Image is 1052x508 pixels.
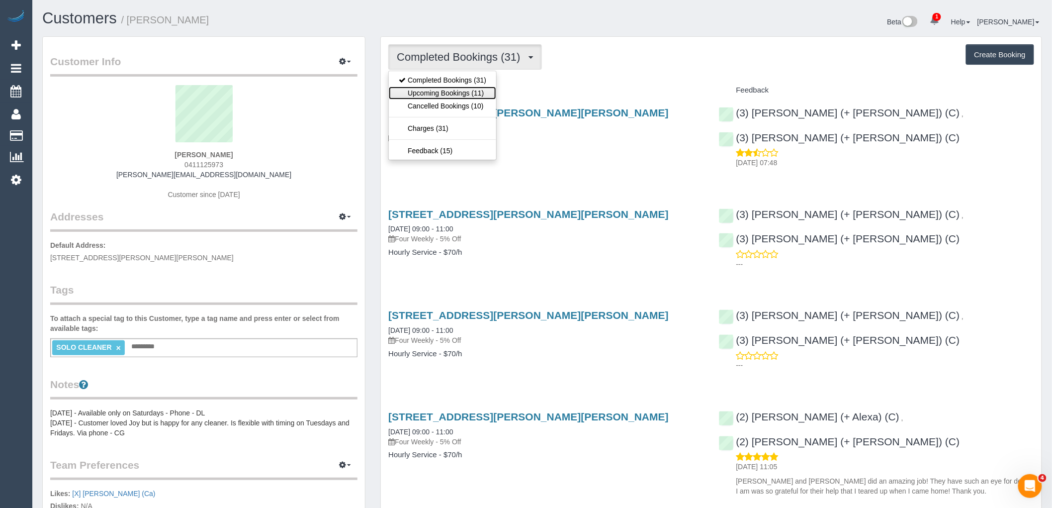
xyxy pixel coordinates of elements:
a: [DATE] 09:00 - 11:00 [388,326,453,334]
p: --- [736,360,1034,370]
a: (3) [PERSON_NAME] (+ [PERSON_NAME]) (C) [719,208,960,220]
h4: Hourly Service - $70/h [388,248,703,257]
a: Charges (31) [389,122,496,135]
a: Help [951,18,970,26]
h4: Feedback [719,86,1034,95]
pre: [DATE] - Available only on Saturdays - Phone - DL [DATE] - Customer loved Joy but is happy for an... [50,408,357,438]
a: Beta [887,18,918,26]
strong: [PERSON_NAME] [175,151,233,159]
a: Customers [42,9,117,27]
span: , [901,414,903,422]
span: Customer since [DATE] [168,191,240,199]
span: 0411125973 [184,161,223,169]
a: 1 [925,10,944,32]
a: Cancelled Bookings (10) [389,100,496,112]
a: [STREET_ADDRESS][PERSON_NAME][PERSON_NAME] [388,107,669,118]
a: [STREET_ADDRESS][PERSON_NAME][PERSON_NAME] [388,309,669,321]
a: (2) [PERSON_NAME] (+ Alexa) (C) [719,411,899,422]
span: , [962,312,964,320]
legend: Notes [50,377,357,400]
a: [PERSON_NAME] [977,18,1040,26]
p: [DATE] 11:05 [736,462,1034,472]
a: (3) [PERSON_NAME] (+ [PERSON_NAME]) (C) [719,132,960,143]
a: [X] [PERSON_NAME] (Ca) [72,490,155,498]
h4: Hourly Service - $70/h [388,451,703,459]
a: Upcoming Bookings (11) [389,87,496,100]
span: 4 [1039,474,1047,482]
iframe: Intercom live chat [1018,474,1042,498]
a: [STREET_ADDRESS][PERSON_NAME][PERSON_NAME] [388,411,669,422]
label: To attach a special tag to this Customer, type a tag name and press enter or select from availabl... [50,313,357,333]
a: (3) [PERSON_NAME] (+ [PERSON_NAME]) (C) [719,107,960,118]
h4: Hourly Service - $70/h [388,350,703,358]
legend: Customer Info [50,54,357,77]
a: [DATE] 09:00 - 11:00 [388,428,453,436]
p: Four Weekly - 5% Off [388,133,703,143]
img: New interface [901,16,918,29]
h4: Service [388,86,703,95]
a: Completed Bookings (31) [389,74,496,87]
span: SOLO CLEANER [56,343,111,351]
span: , [962,110,964,118]
a: × [116,344,121,352]
legend: Tags [50,283,357,305]
span: [STREET_ADDRESS][PERSON_NAME][PERSON_NAME] [50,254,234,262]
a: Feedback (15) [389,144,496,157]
legend: Team Preferences [50,458,357,480]
a: [PERSON_NAME][EMAIL_ADDRESS][DOMAIN_NAME] [116,171,291,179]
a: (3) [PERSON_NAME] (+ [PERSON_NAME]) (C) [719,233,960,244]
a: [STREET_ADDRESS][PERSON_NAME][PERSON_NAME] [388,208,669,220]
label: Default Address: [50,240,106,250]
p: Four Weekly - 5% Off [388,437,703,447]
p: [DATE] 07:48 [736,158,1034,168]
label: Likes: [50,489,70,499]
p: Four Weekly - 5% Off [388,335,703,345]
a: [DATE] 09:00 - 11:00 [388,225,453,233]
small: / [PERSON_NAME] [121,14,209,25]
p: Four Weekly - 5% Off [388,234,703,244]
span: 1 [933,13,941,21]
button: Completed Bookings (31) [388,44,541,70]
p: --- [736,259,1034,269]
button: Create Booking [966,44,1034,65]
a: (2) [PERSON_NAME] (+ [PERSON_NAME]) (C) [719,436,960,447]
p: [PERSON_NAME] and [PERSON_NAME] did an amazing job! They have such an eye for detail. I am was so... [736,476,1034,496]
span: Completed Bookings (31) [397,51,525,63]
a: (3) [PERSON_NAME] (+ [PERSON_NAME]) (C) [719,309,960,321]
h4: Hourly Service - $70/h [388,147,703,155]
span: , [962,211,964,219]
img: Automaid Logo [6,10,26,24]
a: (3) [PERSON_NAME] (+ [PERSON_NAME]) (C) [719,334,960,346]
